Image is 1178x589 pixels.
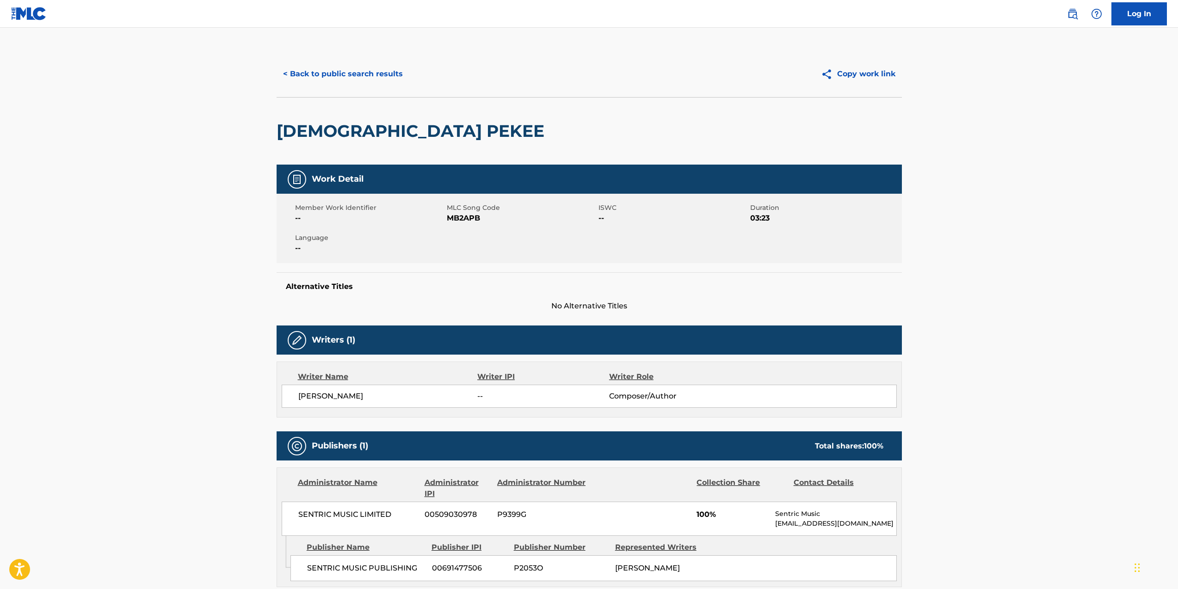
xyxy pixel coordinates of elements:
span: Composer/Author [609,391,729,402]
h5: Publishers (1) [312,441,368,451]
iframe: Chat Widget [1132,545,1178,589]
div: Publisher Name [307,542,425,553]
div: Administrator IPI [425,477,490,499]
span: 00691477506 [432,563,507,574]
span: 00509030978 [425,509,490,520]
img: Writers [291,335,302,346]
img: Work Detail [291,174,302,185]
div: Drag [1135,554,1140,582]
button: Copy work link [814,62,902,86]
span: Member Work Identifier [295,203,444,213]
span: -- [295,243,444,254]
div: Administrator Name [298,477,418,499]
span: -- [477,391,609,402]
div: Contact Details [794,477,883,499]
span: P9399G [497,509,587,520]
div: Writer Role [609,371,729,382]
div: Total shares: [815,441,883,452]
div: Collection Share [697,477,786,499]
div: Publisher Number [514,542,608,553]
div: Administrator Number [497,477,587,499]
span: ISWC [598,203,748,213]
div: Writer IPI [477,371,609,382]
span: No Alternative Titles [277,301,902,312]
a: Log In [1111,2,1167,25]
span: 03:23 [750,213,900,224]
img: MLC Logo [11,7,47,20]
p: [EMAIL_ADDRESS][DOMAIN_NAME] [775,519,896,528]
span: Language [295,233,444,243]
a: Public Search [1063,5,1082,23]
span: MLC Song Code [447,203,596,213]
span: 100% [697,509,768,520]
span: -- [295,213,444,224]
span: SENTRIC MUSIC PUBLISHING [307,563,425,574]
img: search [1067,8,1078,19]
h5: Alternative Titles [286,282,893,291]
div: Writer Name [298,371,478,382]
h5: Work Detail [312,174,364,184]
button: < Back to public search results [277,62,409,86]
div: Publisher IPI [432,542,507,553]
span: [PERSON_NAME] [615,564,680,572]
h2: [DEMOGRAPHIC_DATA] PEKEE [277,121,549,141]
img: help [1091,8,1102,19]
span: Duration [750,203,900,213]
img: Publishers [291,441,302,452]
span: 100 % [864,442,883,450]
span: [PERSON_NAME] [298,391,478,402]
span: P2053O [514,563,608,574]
span: SENTRIC MUSIC LIMITED [298,509,418,520]
h5: Writers (1) [312,335,355,345]
img: Copy work link [821,68,837,80]
div: Represented Writers [615,542,709,553]
p: Sentric Music [775,509,896,519]
span: -- [598,213,748,224]
span: MB2APB [447,213,596,224]
div: Help [1087,5,1106,23]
